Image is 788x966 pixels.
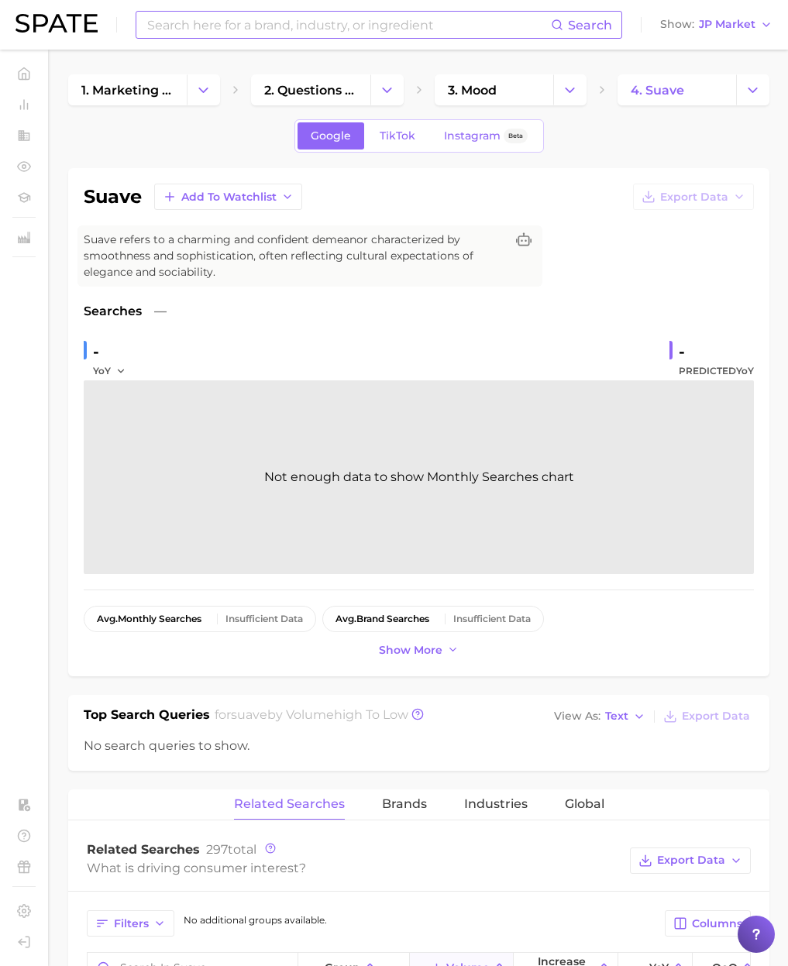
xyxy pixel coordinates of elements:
img: SPATE [15,14,98,33]
span: Show [660,20,694,29]
div: Insufficient Data [225,614,303,624]
button: Export Data [659,706,754,727]
button: Change Category [553,74,587,105]
button: avg.brand searchesInsufficient Data [322,606,544,632]
span: 4. suave [631,83,684,98]
button: Change Category [370,74,404,105]
span: Beta [508,129,523,143]
span: Global [565,797,604,811]
a: TikTok [366,122,428,150]
button: Columns [665,910,751,937]
div: What is driving consumer interest? [87,858,622,878]
span: Export Data [682,710,750,723]
span: Industries [464,797,528,811]
span: View As [554,712,600,720]
abbr: average [336,613,356,624]
button: View AsText [550,706,649,727]
a: 1. marketing & sales [68,74,187,105]
button: Filters [87,910,174,937]
a: Google [298,122,364,150]
span: suave [231,707,267,722]
h2: for by Volume [215,706,408,727]
span: high to low [334,707,408,722]
a: InstagramBeta [431,122,541,150]
a: 3. mood [435,74,553,105]
span: YoY [736,365,754,376]
span: Instagram [444,129,501,143]
button: YoY [93,362,126,380]
a: Log out. Currently logged in with e-mail yumi.toki@spate.nyc. [12,930,36,954]
span: Search [568,18,612,33]
div: Not enough data to show Monthly Searches chart [84,380,754,574]
span: Export Data [657,854,725,867]
span: Related Searches [234,797,345,811]
span: Suave refers to a charming and confident demeanor characterized by smoothness and sophistication,... [84,232,505,280]
span: No additional groups available. [184,914,327,926]
a: 4. suave [618,74,736,105]
button: Change Category [736,74,769,105]
span: Google [311,129,351,143]
button: Export Data [630,847,751,874]
button: Change Category [187,74,220,105]
span: Show more [379,644,442,657]
span: brand searches [336,614,429,624]
span: JP Market [699,20,755,29]
button: Add to Watchlist [154,184,302,210]
span: Brands [382,797,427,811]
span: Add to Watchlist [181,191,277,204]
span: total [206,842,256,857]
span: monthly searches [97,614,201,624]
div: Insufficient Data [453,614,531,624]
span: 297 [206,842,228,857]
span: YoY [93,364,111,377]
div: No search queries to show. [84,737,754,755]
span: Filters [114,917,149,930]
div: - [679,339,754,364]
span: 1. marketing & sales [81,83,174,98]
h1: Top Search Queries [84,706,210,727]
span: TikTok [380,129,415,143]
span: 3. mood [448,83,497,98]
input: Search here for a brand, industry, or ingredient [146,12,551,38]
span: Text [605,712,628,720]
button: Show more [375,640,463,661]
span: Related Searches [87,842,200,857]
button: avg.monthly searchesInsufficient Data [84,606,316,632]
a: 2. questions & sentiment [251,74,370,105]
span: Searches [84,302,142,321]
h1: suave [84,187,142,206]
span: 2. questions & sentiment [264,83,356,98]
abbr: average [97,613,118,624]
span: Export Data [660,191,728,204]
div: - [93,339,136,364]
button: ShowJP Market [656,15,776,35]
span: Predicted [679,362,754,380]
span: Columns [692,917,742,930]
span: — [154,302,167,321]
button: Export Data [633,184,754,210]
